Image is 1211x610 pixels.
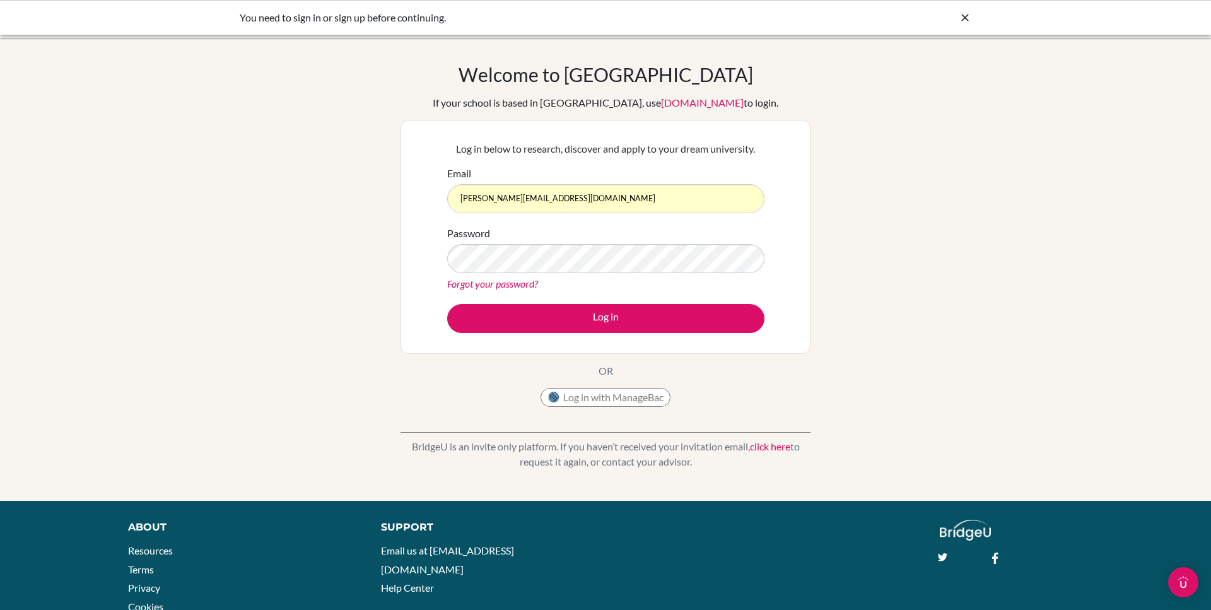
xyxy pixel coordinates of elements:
[240,10,782,25] div: You need to sign in or sign up before continuing.
[128,520,353,535] div: About
[750,440,790,452] a: click here
[447,226,490,241] label: Password
[447,304,764,333] button: Log in
[128,544,173,556] a: Resources
[128,582,160,594] a: Privacy
[381,544,514,575] a: Email us at [EMAIL_ADDRESS][DOMAIN_NAME]
[447,278,538,290] a: Forgot your password?
[459,63,753,86] h1: Welcome to [GEOGRAPHIC_DATA]
[128,563,154,575] a: Terms
[447,141,764,156] p: Log in below to research, discover and apply to your dream university.
[940,520,991,541] img: logo_white@2x-f4f0deed5e89b7ecb1c2cc34c3e3d731f90f0f143d5ea2071677605dd97b5244.png
[381,582,434,594] a: Help Center
[1168,567,1198,597] div: Open Intercom Messenger
[401,439,810,469] p: BridgeU is an invite only platform. If you haven’t received your invitation email, to request it ...
[541,388,670,407] button: Log in with ManageBac
[661,97,744,109] a: [DOMAIN_NAME]
[381,520,591,535] div: Support
[433,95,778,110] div: If your school is based in [GEOGRAPHIC_DATA], use to login.
[447,166,471,181] label: Email
[599,363,613,378] p: OR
